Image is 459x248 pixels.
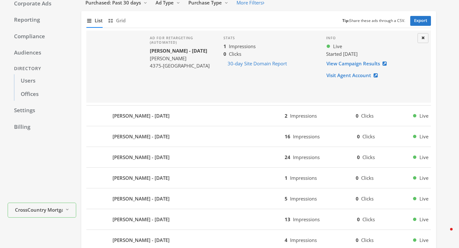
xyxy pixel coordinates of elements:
iframe: Intercom live chat [437,226,453,242]
button: [PERSON_NAME] - [DATE]13Impressions0ClicksLive [86,212,431,227]
div: [PERSON_NAME] [150,55,213,62]
a: Reporting [8,13,76,27]
b: [PERSON_NAME] - [DATE] [113,237,170,244]
button: CrossCountry Mortgage [8,203,76,218]
span: Grid [116,17,126,24]
span: Impressions [290,175,317,181]
button: [PERSON_NAME] - [DATE]1Impressions0ClicksLive [86,170,431,186]
b: 0 [357,154,360,160]
a: Settings [8,104,76,117]
span: Clicks [361,237,374,243]
a: Visit Agent Account [326,69,382,81]
b: 13 [285,216,290,222]
div: 4375-[GEOGRAPHIC_DATA] [150,62,213,69]
b: 0 [356,195,359,202]
b: [PERSON_NAME] - [DATE] [150,47,207,54]
div: Started [DATE] [326,50,416,58]
b: 5 [285,195,288,202]
a: Export [410,16,431,26]
button: Grid [108,14,126,27]
b: 16 [285,133,290,140]
b: 24 [285,154,290,160]
span: Impressions [290,195,317,202]
b: Tip: [342,18,349,23]
span: List [95,17,103,24]
b: [PERSON_NAME] - [DATE] [113,133,170,140]
span: Clicks [361,175,374,181]
span: Impressions [293,216,320,222]
b: [PERSON_NAME] - [DATE] [113,112,170,120]
span: Impressions [290,237,317,243]
a: Audiences [8,46,76,60]
button: [PERSON_NAME] - [DATE]2Impressions0ClicksLive [86,108,431,123]
span: Live [419,154,428,161]
span: Clicks [362,154,375,160]
span: Clicks [229,51,241,57]
a: View Campaign Results [326,58,391,69]
button: [PERSON_NAME] - [DATE]5Impressions0ClicksLive [86,191,431,206]
span: Live [333,43,342,50]
button: [PERSON_NAME] - [DATE]24Impressions0ClicksLive [86,150,431,165]
span: Live [419,237,428,244]
a: Compliance [8,30,76,43]
div: Directory [8,63,76,75]
b: [PERSON_NAME] - [DATE] [113,154,170,161]
button: [PERSON_NAME] - [DATE]16Impressions0ClicksLive [86,129,431,144]
h4: Info [326,36,416,40]
span: Live [419,216,428,223]
button: [PERSON_NAME] - [DATE]4Impressions0ClicksLive [86,232,431,248]
b: 1 [223,43,226,49]
h4: Ad for retargeting (automated) [150,36,213,45]
span: Clicks [361,113,374,119]
h4: Stats [223,36,316,40]
span: Live [419,195,428,202]
a: Billing [8,120,76,134]
b: 1 [285,175,288,181]
b: 0 [356,113,359,119]
b: [PERSON_NAME] - [DATE] [113,174,170,182]
small: Share these ads through a CSV. [342,18,405,24]
b: [PERSON_NAME] - [DATE] [113,195,170,202]
a: Offices [14,88,76,101]
span: Clicks [362,133,375,140]
button: 30-day Site Domain Report [223,58,291,69]
span: Clicks [361,195,374,202]
span: Impressions [229,43,256,49]
span: Clicks [362,216,375,222]
b: [PERSON_NAME] - [DATE] [113,216,170,223]
b: 2 [285,113,288,119]
b: 0 [356,175,359,181]
span: Live [419,174,428,182]
b: 0 [356,237,359,243]
span: Live [419,112,428,120]
span: Impressions [293,133,320,140]
span: CrossCountry Mortgage [15,206,63,213]
span: Impressions [290,113,317,119]
b: 0 [357,216,360,222]
span: Impressions [293,154,320,160]
a: Users [14,74,76,88]
button: List [86,14,103,27]
b: 0 [223,51,226,57]
span: Live [419,133,428,140]
b: 4 [285,237,288,243]
b: 0 [357,133,360,140]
